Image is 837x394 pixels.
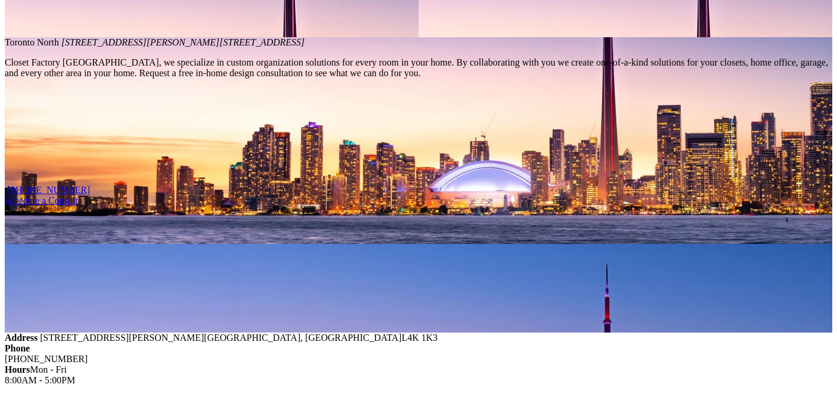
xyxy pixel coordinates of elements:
a: Schedule a Consult [5,196,78,206]
span: [GEOGRAPHIC_DATA], [GEOGRAPHIC_DATA] [204,333,401,343]
span: Toronto North [5,37,59,47]
span: [STREET_ADDRESS] [219,37,304,47]
a: [PHONE_NUMBER] [7,185,90,195]
div: [PHONE_NUMBER] [5,354,832,364]
div: Mon - Fri 8:00AM - 5:00PM [5,364,832,386]
span: L4K 1K3 [401,333,437,343]
p: Closet Factory [GEOGRAPHIC_DATA], we specialize in custom organization solutions for every room i... [5,57,832,79]
em: [STREET_ADDRESS][PERSON_NAME] [61,37,305,47]
strong: Phone [5,343,30,353]
strong: Address [5,333,38,343]
strong: Hours [5,364,30,375]
span: [STREET_ADDRESS][PERSON_NAME] [40,333,204,343]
